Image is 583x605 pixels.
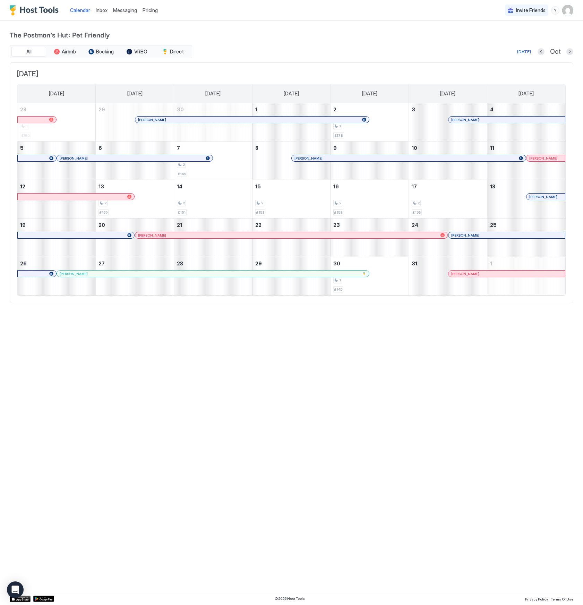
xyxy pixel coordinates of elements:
[487,142,565,180] td: October 11, 2025
[127,91,143,97] span: [DATE]
[339,278,341,282] span: 1
[156,47,190,57] button: Direct
[26,49,32,55] span: All
[138,233,445,238] div: [PERSON_NAME]
[409,180,487,193] a: October 17, 2025
[96,142,174,154] a: October 6, 2025
[177,261,183,266] span: 28
[538,48,545,55] button: Previous month
[294,156,523,161] div: [PERSON_NAME]
[333,261,340,266] span: 30
[252,180,331,219] td: October 15, 2025
[98,222,105,228] span: 20
[252,219,331,257] td: October 22, 2025
[205,91,221,97] span: [DATE]
[70,7,90,14] a: Calendar
[96,219,174,231] a: October 20, 2025
[284,91,299,97] span: [DATE]
[256,210,264,215] span: £153
[409,257,487,270] a: October 31, 2025
[331,180,409,193] a: October 16, 2025
[412,106,415,112] span: 3
[60,156,88,161] span: [PERSON_NAME]
[529,195,557,199] span: [PERSON_NAME]
[517,49,531,55] div: [DATE]
[529,195,562,199] div: [PERSON_NAME]
[174,180,252,219] td: October 14, 2025
[412,184,417,189] span: 17
[96,7,108,13] span: Inbox
[252,103,331,142] td: October 1, 2025
[17,70,566,78] span: [DATE]
[174,142,252,180] td: October 7, 2025
[487,142,565,154] a: October 11, 2025
[20,184,25,189] span: 12
[178,210,186,215] span: £151
[178,172,186,176] span: £145
[174,103,252,142] td: September 30, 2025
[409,103,487,116] a: October 3, 2025
[490,184,495,189] span: 18
[277,84,306,103] a: Wednesday
[62,49,76,55] span: Airbnb
[98,261,105,266] span: 27
[174,142,252,154] a: October 7, 2025
[100,210,108,215] span: £150
[17,142,96,180] td: October 5, 2025
[334,287,342,292] span: £145
[525,595,548,602] a: Privacy Policy
[96,142,174,180] td: October 6, 2025
[412,145,417,151] span: 10
[451,272,479,276] span: [PERSON_NAME]
[451,233,562,238] div: [PERSON_NAME]
[33,596,54,602] div: Google Play Store
[96,49,114,55] span: Booking
[134,49,147,55] span: VRBO
[42,84,71,103] a: Sunday
[7,581,24,598] div: Open Intercom Messenger
[252,180,331,193] a: October 15, 2025
[487,103,565,142] td: October 4, 2025
[331,257,409,270] a: October 30, 2025
[17,257,95,270] a: October 26, 2025
[409,219,487,231] a: October 24, 2025
[255,261,262,266] span: 29
[490,222,497,228] span: 25
[409,219,487,257] td: October 24, 2025
[440,91,455,97] span: [DATE]
[331,219,409,257] td: October 23, 2025
[170,49,184,55] span: Direct
[174,257,252,296] td: October 28, 2025
[551,595,573,602] a: Terms Of Use
[551,6,559,15] div: menu
[409,103,487,142] td: October 3, 2025
[451,118,562,122] div: [PERSON_NAME]
[60,156,210,161] div: [PERSON_NAME]
[174,180,252,193] a: October 14, 2025
[252,142,331,180] td: October 8, 2025
[11,47,46,57] button: All
[96,7,108,14] a: Inbox
[512,84,541,103] a: Saturday
[412,222,418,228] span: 24
[551,597,573,601] span: Terms Of Use
[198,84,228,103] a: Tuesday
[96,103,174,142] td: September 29, 2025
[333,106,336,112] span: 2
[334,210,342,215] span: £158
[418,201,420,205] span: 2
[255,222,262,228] span: 22
[177,184,182,189] span: 14
[331,103,409,142] td: October 2, 2025
[252,257,331,270] a: October 29, 2025
[10,596,31,602] a: App Store
[174,219,252,231] a: October 21, 2025
[177,106,184,112] span: 30
[490,145,494,151] span: 11
[255,184,261,189] span: 15
[177,222,182,228] span: 21
[255,106,257,112] span: 1
[562,5,573,16] div: User profile
[10,5,62,16] a: Host Tools Logo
